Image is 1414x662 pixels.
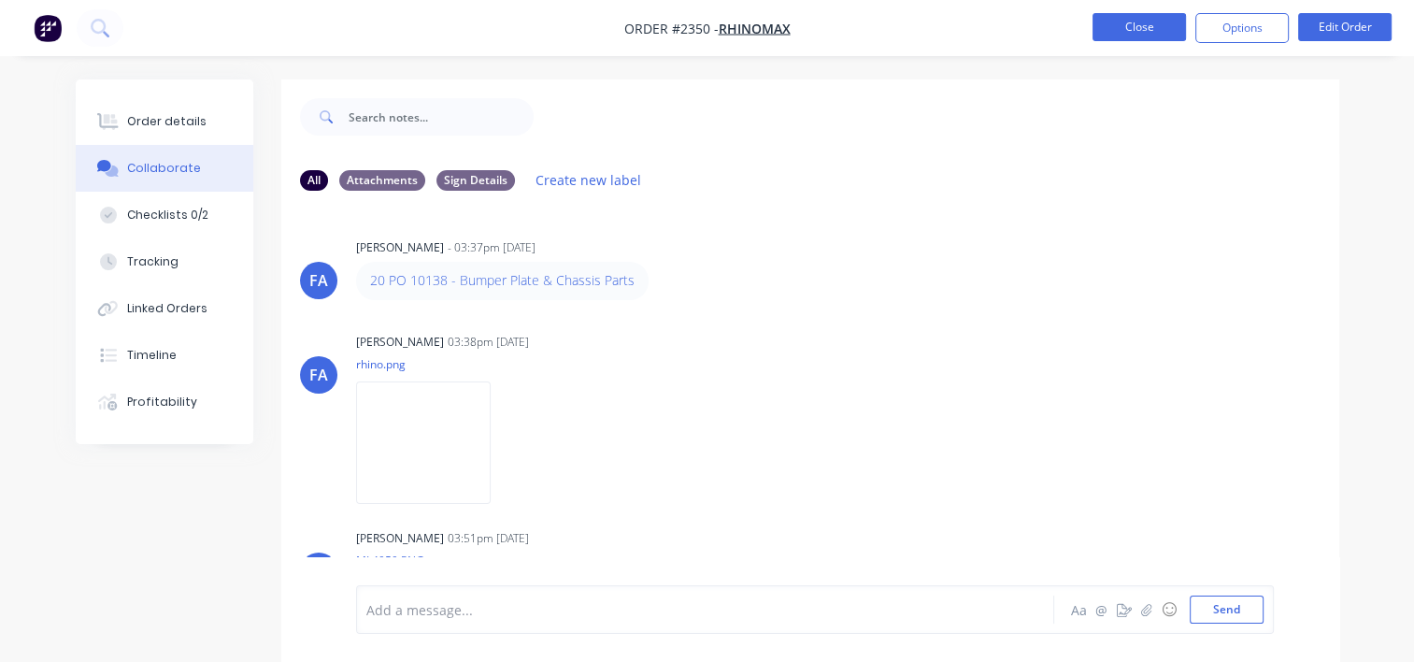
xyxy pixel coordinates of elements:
[76,238,253,285] button: Tracking
[76,285,253,332] button: Linked Orders
[1158,598,1180,621] button: ☺
[526,167,651,193] button: Create new label
[127,160,201,177] div: Collaborate
[1190,596,1264,624] button: Send
[76,192,253,238] button: Checklists 0/2
[436,170,515,191] div: Sign Details
[349,98,534,136] input: Search notes...
[448,239,536,256] div: - 03:37pm [DATE]
[356,530,444,547] div: [PERSON_NAME]
[1091,598,1113,621] button: @
[356,239,444,256] div: [PERSON_NAME]
[127,394,197,410] div: Profitability
[1195,13,1289,43] button: Options
[1093,13,1186,41] button: Close
[448,334,529,351] div: 03:38pm [DATE]
[370,271,635,289] a: 20 PO 10138 - Bumper Plate & Chassis Parts
[34,14,62,42] img: Factory
[356,553,509,568] p: ML4050.PNG
[356,356,509,372] p: rhino.png
[76,379,253,425] button: Profitability
[300,170,328,191] div: All
[1068,598,1091,621] button: Aa
[448,530,529,547] div: 03:51pm [DATE]
[1298,13,1392,41] button: Edit Order
[127,113,207,130] div: Order details
[309,364,328,386] div: FA
[76,98,253,145] button: Order details
[76,332,253,379] button: Timeline
[719,20,791,37] a: Rhinomax
[127,347,177,364] div: Timeline
[339,170,425,191] div: Attachments
[309,269,328,292] div: FA
[127,253,179,270] div: Tracking
[127,300,207,317] div: Linked Orders
[127,207,208,223] div: Checklists 0/2
[76,145,253,192] button: Collaborate
[624,20,719,37] span: Order #2350 -
[356,334,444,351] div: [PERSON_NAME]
